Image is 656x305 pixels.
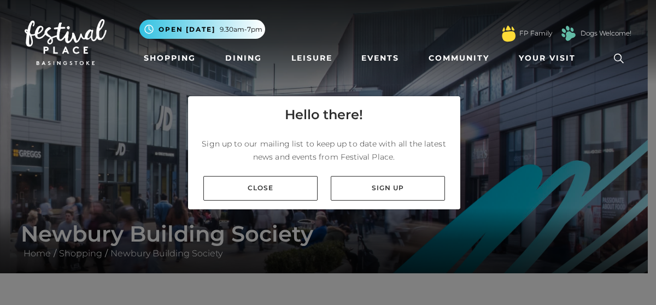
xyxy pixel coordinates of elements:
[203,176,318,201] a: Close
[159,25,215,34] span: Open [DATE]
[221,48,266,68] a: Dining
[139,48,200,68] a: Shopping
[287,48,337,68] a: Leisure
[285,105,363,125] h4: Hello there!
[519,28,552,38] a: FP Family
[514,48,585,68] a: Your Visit
[331,176,445,201] a: Sign up
[25,19,107,65] img: Festival Place Logo
[581,28,631,38] a: Dogs Welcome!
[424,48,494,68] a: Community
[197,137,452,163] p: Sign up to our mailing list to keep up to date with all the latest news and events from Festival ...
[519,52,576,64] span: Your Visit
[139,20,265,39] button: Open [DATE] 9.30am-7pm
[220,25,262,34] span: 9.30am-7pm
[357,48,403,68] a: Events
